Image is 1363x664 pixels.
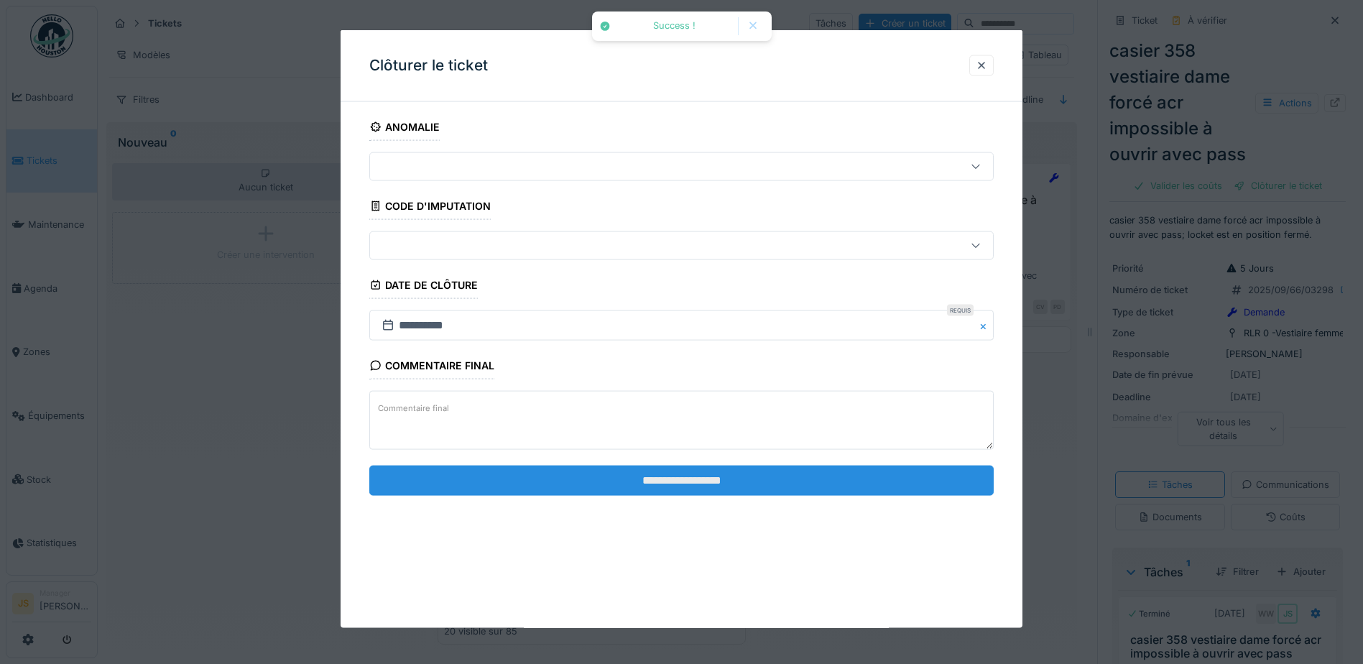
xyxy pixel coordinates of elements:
[369,57,488,75] h3: Clôturer le ticket
[369,116,440,141] div: Anomalie
[369,275,478,299] div: Date de clôture
[618,20,731,32] div: Success !
[947,305,974,316] div: Requis
[369,355,494,379] div: Commentaire final
[978,310,994,341] button: Close
[375,399,452,417] label: Commentaire final
[369,195,491,220] div: Code d'imputation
